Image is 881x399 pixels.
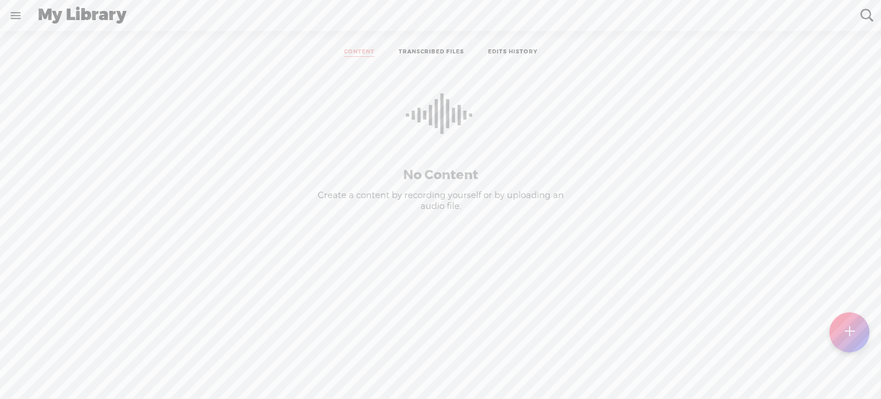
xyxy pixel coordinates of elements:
a: CONTENT [344,48,375,57]
div: Create a content by recording yourself or by uploading an audio file. [315,190,566,212]
p: No Content [309,167,572,184]
a: EDITS HISTORY [488,48,537,57]
div: My Library [30,1,852,30]
a: TRANSCRIBED FILES [399,48,464,57]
